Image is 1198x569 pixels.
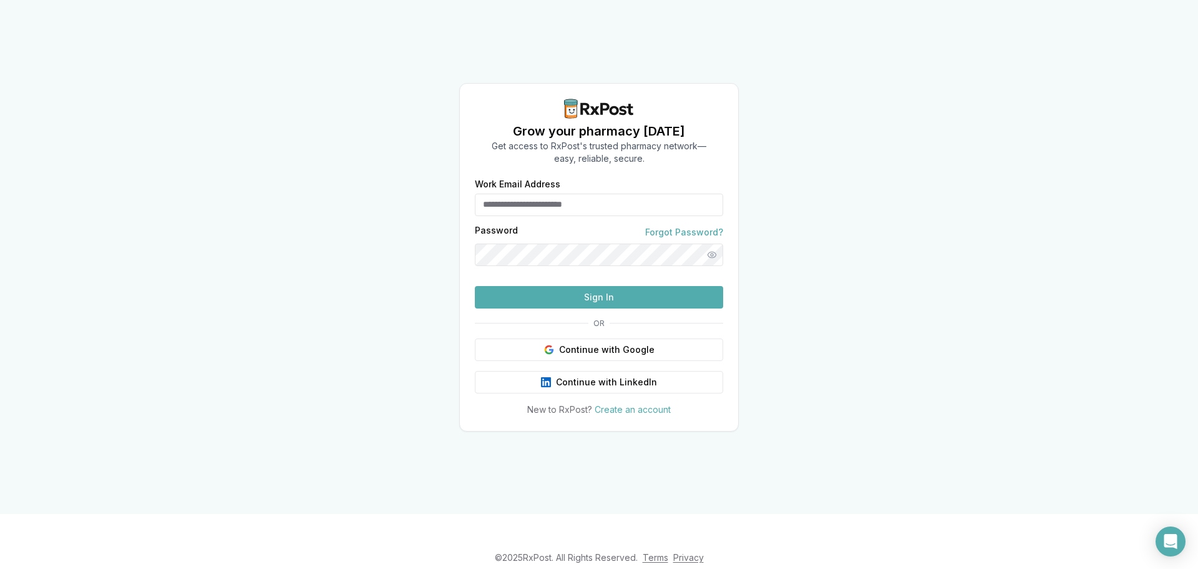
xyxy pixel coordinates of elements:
span: New to RxPost? [527,404,592,415]
img: Google [544,345,554,355]
img: LinkedIn [541,377,551,387]
a: Terms [643,552,668,563]
img: RxPost Logo [559,99,639,119]
button: Show password [701,244,723,266]
button: Sign In [475,286,723,309]
a: Create an account [595,404,671,415]
h1: Grow your pharmacy [DATE] [492,122,706,140]
a: Privacy [673,552,704,563]
div: Open Intercom Messenger [1156,527,1186,557]
span: OR [588,319,610,329]
label: Password [475,226,518,239]
button: Continue with Google [475,339,723,361]
label: Work Email Address [475,180,723,189]
a: Forgot Password? [645,226,723,239]
p: Get access to RxPost's trusted pharmacy network— easy, reliable, secure. [492,140,706,165]
button: Continue with LinkedIn [475,371,723,393]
